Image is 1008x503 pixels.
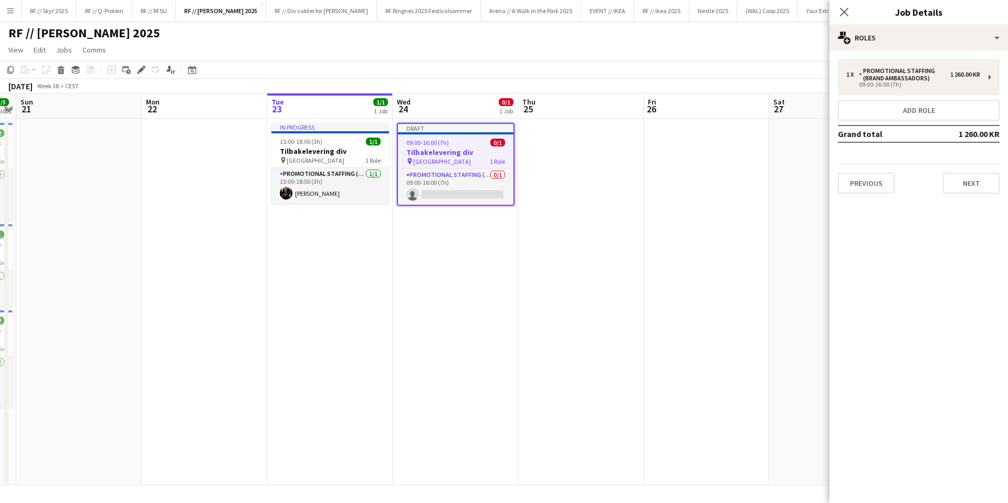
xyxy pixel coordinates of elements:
[8,81,33,91] div: [DATE]
[773,97,785,107] span: Sat
[22,1,77,21] button: RF // Skyr 2025
[398,148,513,157] h3: Tilbakelevering div
[35,82,61,90] span: Week 38
[521,103,535,115] span: 25
[646,103,656,115] span: 26
[377,1,481,21] button: RF Ringnes 2025 Festivalsommer
[271,146,389,156] h3: Tilbakelevering div
[772,103,785,115] span: 27
[366,138,381,145] span: 1/1
[829,5,1008,19] h3: Job Details
[398,169,513,205] app-card-role: Promotional Staffing (Brand Ambassadors)0/109:00-16:00 (7h)
[838,125,933,142] td: Grand total
[271,97,284,107] span: Tue
[374,107,387,115] div: 1 Job
[634,1,689,21] button: RF // Ikea 2025
[397,97,411,107] span: Wed
[4,43,27,57] a: View
[287,156,344,164] span: [GEOGRAPHIC_DATA]
[144,103,160,115] span: 22
[280,138,322,145] span: 15:00-18:00 (3h)
[829,25,1008,50] div: Roles
[373,98,388,106] span: 1/1
[365,156,381,164] span: 1 Role
[77,1,132,21] button: RF // Q-Protein
[846,71,859,78] div: 1 x
[8,25,160,41] h1: RF // [PERSON_NAME] 2025
[266,1,377,21] button: RF // Div vakter for [PERSON_NAME]
[19,103,33,115] span: 21
[398,124,513,132] div: Draft
[490,158,505,165] span: 1 Role
[29,43,50,57] a: Edit
[270,103,284,115] span: 23
[933,125,1000,142] td: 1 260.00 KR
[20,97,33,107] span: Sun
[522,97,535,107] span: Thu
[737,1,798,21] button: (WAL) Coop 2025
[846,82,980,87] div: 09:00-16:00 (7h)
[581,1,634,21] button: EVENT // IKEA
[648,97,656,107] span: Fri
[499,98,513,106] span: 0/1
[481,1,581,21] button: Arena // A Walk in the Park 2025
[271,123,389,131] div: In progress
[271,123,389,204] app-job-card: In progress15:00-18:00 (3h)1/1Tilbakelevering div [GEOGRAPHIC_DATA]1 RolePromotional Staffing (Br...
[82,45,106,55] span: Comms
[132,1,176,21] button: RF // RFSU
[406,139,449,146] span: 09:00-16:00 (7h)
[395,103,411,115] span: 24
[499,107,513,115] div: 1 Job
[34,45,46,55] span: Edit
[52,43,76,57] a: Jobs
[78,43,110,57] a: Comms
[413,158,471,165] span: [GEOGRAPHIC_DATA]
[838,100,1000,121] button: Add role
[838,173,895,194] button: Previous
[271,168,389,204] app-card-role: Promotional Staffing (Brand Ambassadors)1/115:00-18:00 (3h)[PERSON_NAME]
[490,139,505,146] span: 0/1
[56,45,72,55] span: Jobs
[8,45,23,55] span: View
[943,173,1000,194] button: Next
[397,123,514,206] app-job-card: Draft09:00-16:00 (7h)0/1Tilbakelevering div [GEOGRAPHIC_DATA]1 RolePromotional Staffing (Brand Am...
[176,1,266,21] button: RF // [PERSON_NAME] 2025
[65,82,79,90] div: CEST
[146,97,160,107] span: Mon
[798,1,864,21] button: Your Extreme 2025
[859,67,950,82] div: Promotional Staffing (Brand Ambassadors)
[689,1,737,21] button: Nestle 2025
[950,71,980,78] div: 1 260.00 KR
